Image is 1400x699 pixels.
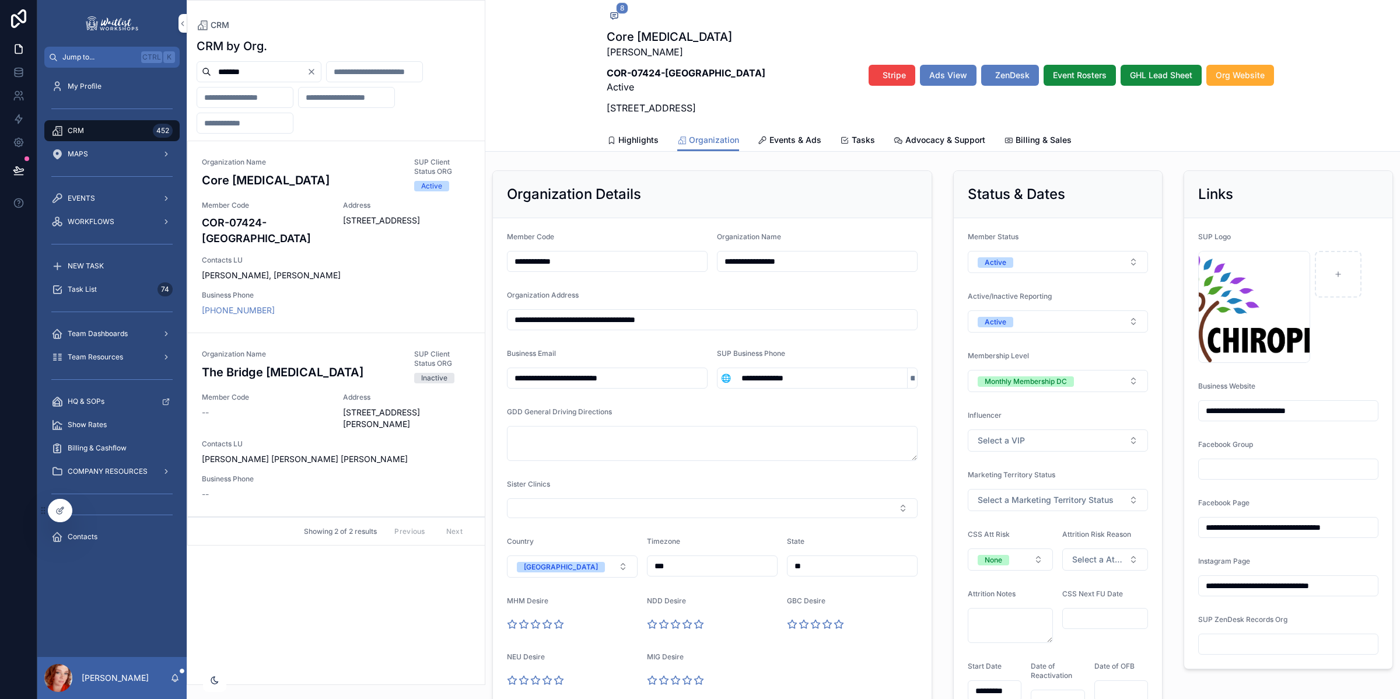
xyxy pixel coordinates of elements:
[37,68,187,562] div: scrollable content
[1198,615,1287,624] span: SUP ZenDesk Records Org
[1094,662,1135,670] span: Date of OFB
[1072,554,1124,565] span: Select a Attrition Risk Reason
[507,232,554,241] span: Member Code
[618,134,659,146] span: Highlights
[607,29,765,45] h1: Core [MEDICAL_DATA]
[44,347,180,368] a: Team Resources
[343,407,471,430] span: [STREET_ADDRESS][PERSON_NAME]
[507,555,638,578] button: Select Button
[894,130,985,153] a: Advocacy & Support
[1062,589,1123,598] span: CSS Next FU Date
[1130,69,1192,81] span: GHL Lead Sheet
[44,76,180,97] a: My Profile
[985,555,1002,565] div: None
[787,596,825,605] span: GBC Desire
[82,672,149,684] p: [PERSON_NAME]
[920,65,977,86] button: Ads View
[343,201,471,210] span: Address
[968,489,1148,511] button: Select Button
[968,530,1010,539] span: CSS Att Risk
[717,368,734,389] button: Select Button
[869,65,915,86] button: Stripe
[840,130,875,153] a: Tasks
[84,14,140,33] img: App logo
[1062,548,1148,571] button: Select Button
[421,181,442,191] div: Active
[607,130,659,153] a: Highlights
[202,349,400,359] span: Organization Name
[307,67,321,76] button: Clear
[343,393,471,402] span: Address
[507,537,534,546] span: Country
[968,589,1016,598] span: Attrition Notes
[202,393,329,402] span: Member Code
[421,373,447,383] div: Inactive
[44,120,180,141] a: CRM452
[141,51,162,63] span: Ctrl
[616,2,628,14] span: 8
[343,215,471,226] span: [STREET_ADDRESS]
[44,414,180,435] a: Show Rates
[202,291,282,300] span: Business Phone
[153,124,173,138] div: 452
[44,144,180,165] a: MAPS
[68,126,84,135] span: CRM
[202,453,471,465] span: [PERSON_NAME] [PERSON_NAME] [PERSON_NAME]
[1004,130,1072,153] a: Billing & Sales
[68,194,95,203] span: EVENTS
[524,562,598,572] div: [GEOGRAPHIC_DATA]
[607,9,622,24] button: 8
[1053,69,1107,81] span: Event Rosters
[507,596,548,605] span: MHM Desire
[68,261,104,271] span: NEW TASK
[202,407,209,418] span: --
[968,662,1002,670] span: Start Date
[1198,557,1250,565] span: Instagram Page
[968,185,1065,204] h2: Status & Dates
[68,149,88,159] span: MAPS
[44,391,180,412] a: HQ & SOPs
[211,19,229,31] span: CRM
[507,349,556,358] span: Business Email
[787,537,804,546] span: State
[157,282,173,296] div: 74
[607,67,765,79] strong: COR-07424-[GEOGRAPHIC_DATA]
[202,439,471,449] span: Contacts LU
[769,134,821,146] span: Events & Ads
[985,257,1006,268] div: Active
[968,470,1055,479] span: Marketing Territory Status
[717,232,781,241] span: Organization Name
[1198,185,1233,204] h2: Links
[1121,65,1202,86] button: GHL Lead Sheet
[68,443,127,453] span: Billing & Cashflow
[507,291,579,299] span: Organization Address
[968,232,1019,241] span: Member Status
[607,45,765,59] p: [PERSON_NAME]
[968,310,1148,333] button: Select Button
[1062,530,1131,539] span: Attrition Risk Reason
[202,474,282,484] span: Business Phone
[202,215,329,246] h4: COR-07424-[GEOGRAPHIC_DATA]
[1016,134,1072,146] span: Billing & Sales
[758,130,821,153] a: Events & Ads
[507,652,545,661] span: NEU Desire
[202,201,329,210] span: Member Code
[188,141,485,333] a: Organization NameCore [MEDICAL_DATA]SUP Client Status ORGActiveMember CodeCOR-07424-[GEOGRAPHIC_D...
[607,66,765,94] p: Active
[62,53,136,62] span: Jump to...
[44,211,180,232] a: WORKFLOWS
[202,256,471,265] span: Contacts LU
[978,435,1025,446] span: Select a VIP
[507,407,612,416] span: GDD General Driving Directions
[689,134,739,146] span: Organization
[1206,65,1274,86] button: Org Website
[68,217,114,226] span: WORKFLOWS
[647,537,680,546] span: Timezone
[1044,65,1116,86] button: Event Rosters
[968,548,1053,571] button: Select Button
[202,172,400,189] h3: Core [MEDICAL_DATA]
[507,185,641,204] h2: Organization Details
[985,317,1006,327] div: Active
[68,397,104,406] span: HQ & SOPs
[197,19,229,31] a: CRM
